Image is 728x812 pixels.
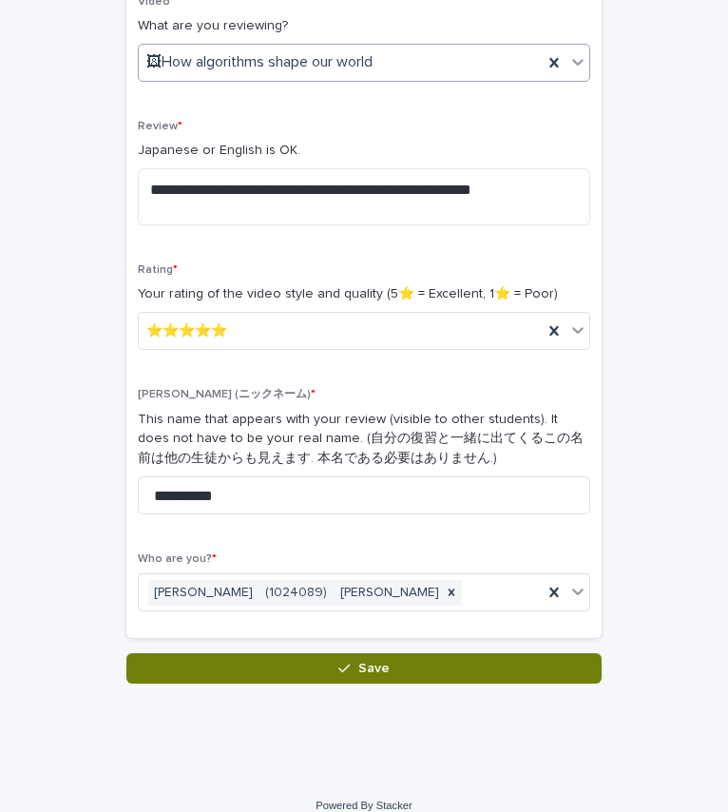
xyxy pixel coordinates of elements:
p: This name that appears with your review (visible to other students). It does not have to be your ... [138,410,590,469]
span: Who are you? [138,553,217,565]
span: 🖼How algorithms shape our world [146,52,373,72]
a: Powered By Stacker [316,800,412,811]
span: Rating [138,264,178,276]
button: Save [126,653,602,684]
span: Save [358,662,390,675]
p: Japanese or English is OK. [138,141,590,161]
p: Your rating of the video style and quality (5⭐️ = Excellent, 1⭐️ = Poor) [138,284,590,304]
div: [PERSON_NAME] (1024089) [PERSON_NAME] [148,580,441,606]
span: Review [138,121,182,132]
p: What are you reviewing? [138,16,590,36]
span: [PERSON_NAME] (ニックネーム) [138,389,316,400]
span: ⭐️⭐️⭐️⭐️⭐️ [146,321,227,341]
